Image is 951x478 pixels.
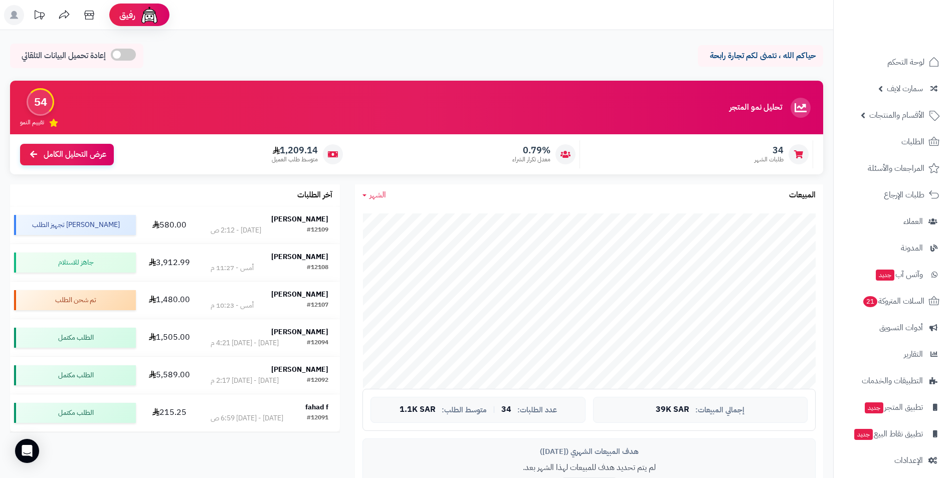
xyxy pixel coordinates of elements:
div: جاهز للاستلام [14,253,136,273]
a: تطبيق المتجرجديد [840,395,945,419]
div: #12094 [307,338,328,348]
span: طلبات الإرجاع [884,188,924,202]
span: تطبيق نقاط البيع [853,427,923,441]
div: [DATE] - [DATE] 4:21 م [211,338,279,348]
strong: [PERSON_NAME] [271,364,328,375]
span: إعادة تحميل البيانات التلقائي [22,50,106,62]
a: الطلبات [840,130,945,154]
div: تم شحن الطلب [14,290,136,310]
h3: تحليل نمو المتجر [729,103,782,112]
img: ai-face.png [139,5,159,25]
a: عرض التحليل الكامل [20,144,114,165]
td: 1,505.00 [140,319,199,356]
div: #12108 [307,263,328,273]
span: العملاء [903,214,923,228]
span: عدد الطلبات: [517,406,557,414]
span: متوسط الطلب: [442,406,487,414]
div: الطلب مكتمل [14,365,136,385]
a: الإعدادات [840,448,945,472]
span: تطبيق المتجر [864,400,923,414]
span: التقارير [904,347,923,361]
div: أمس - 11:27 م [211,263,254,273]
span: الشهر [369,189,386,201]
a: تطبيق نقاط البيعجديد [840,422,945,446]
span: السلات المتروكة [862,294,924,308]
div: هدف المبيعات الشهري ([DATE]) [370,446,808,457]
td: 3,912.99 [140,244,199,281]
a: تحديثات المنصة [27,5,52,28]
p: حياكم الله ، نتمنى لكم تجارة رابحة [705,50,816,62]
div: أمس - 10:23 م [211,301,254,311]
a: لوحة التحكم [840,50,945,74]
span: معدل تكرار الشراء [512,155,550,164]
div: [PERSON_NAME] تجهيز الطلب [14,215,136,235]
td: 215.25 [140,394,199,431]
div: الطلب مكتمل [14,403,136,423]
span: جديد [876,270,894,281]
span: 34 [754,145,784,156]
span: متوسط طلب العميل [272,155,318,164]
div: #12107 [307,301,328,311]
span: إجمالي المبيعات: [695,406,744,414]
span: طلبات الشهر [754,155,784,164]
td: 580.00 [140,206,199,244]
div: [DATE] - 2:12 ص [211,225,261,235]
span: أدوات التسويق [879,321,923,335]
span: عرض التحليل الكامل [44,149,106,160]
a: الشهر [362,189,386,201]
span: 39K SAR [656,405,689,414]
a: التطبيقات والخدمات [840,369,945,393]
div: #12092 [307,376,328,386]
a: أدوات التسويق [840,316,945,340]
a: طلبات الإرجاع [840,183,945,207]
span: التطبيقات والخدمات [862,374,923,388]
span: لوحة التحكم [887,55,924,69]
span: المدونة [901,241,923,255]
p: لم يتم تحديد هدف للمبيعات لهذا الشهر بعد. [370,462,808,473]
div: Open Intercom Messenger [15,439,39,463]
div: الطلب مكتمل [14,328,136,348]
span: المراجعات والأسئلة [868,161,924,175]
a: السلات المتروكة21 [840,289,945,313]
strong: [PERSON_NAME] [271,214,328,224]
span: 1,209.14 [272,145,318,156]
h3: آخر الطلبات [297,191,332,200]
a: وآتس آبجديد [840,263,945,287]
span: 21 [863,296,877,307]
a: العملاء [840,209,945,233]
span: 0.79% [512,145,550,156]
strong: [PERSON_NAME] [271,289,328,300]
td: 5,589.00 [140,357,199,394]
div: [DATE] - [DATE] 6:59 ص [211,413,283,423]
img: logo-2.png [883,28,941,49]
span: جديد [854,429,873,440]
span: | [493,406,495,413]
a: المدونة [840,236,945,260]
span: الإعدادات [894,453,923,467]
span: تقييم النمو [20,118,44,127]
span: سمارت لايف [887,82,923,96]
div: #12109 [307,225,328,235]
span: جديد [865,402,883,413]
span: 1.1K SAR [400,405,436,414]
a: المراجعات والأسئلة [840,156,945,180]
span: الطلبات [901,135,924,149]
td: 1,480.00 [140,282,199,319]
strong: [PERSON_NAME] [271,327,328,337]
span: 34 [501,405,511,414]
strong: [PERSON_NAME] [271,252,328,262]
div: [DATE] - [DATE] 2:17 م [211,376,279,386]
span: وآتس آب [875,268,923,282]
span: الأقسام والمنتجات [869,108,924,122]
span: رفيق [119,9,135,21]
strong: fahad f [305,402,328,412]
a: التقارير [840,342,945,366]
div: #12091 [307,413,328,423]
h3: المبيعات [789,191,816,200]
